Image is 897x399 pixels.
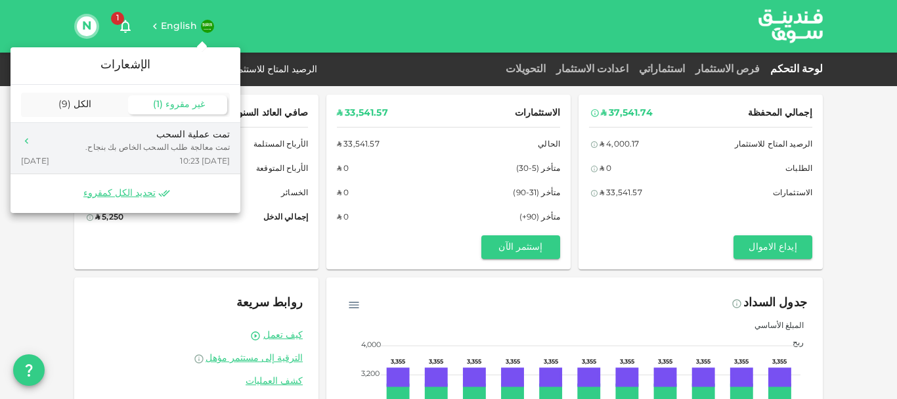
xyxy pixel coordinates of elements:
span: الإشعارات [100,59,151,71]
span: [DATE] 10:23 [180,156,230,168]
span: غير مقروء [165,100,205,109]
div: تمت عملية السحب [85,128,230,142]
span: ( 1 ) [153,100,163,109]
span: ( 9 ) [58,100,71,109]
span: [DATE] [21,156,49,168]
div: تمت معالجة طلب السحب الخاص بك بنجاح. [85,142,230,154]
span: الكل [74,100,91,109]
span: تحديد الكل كمقروء [83,187,156,200]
